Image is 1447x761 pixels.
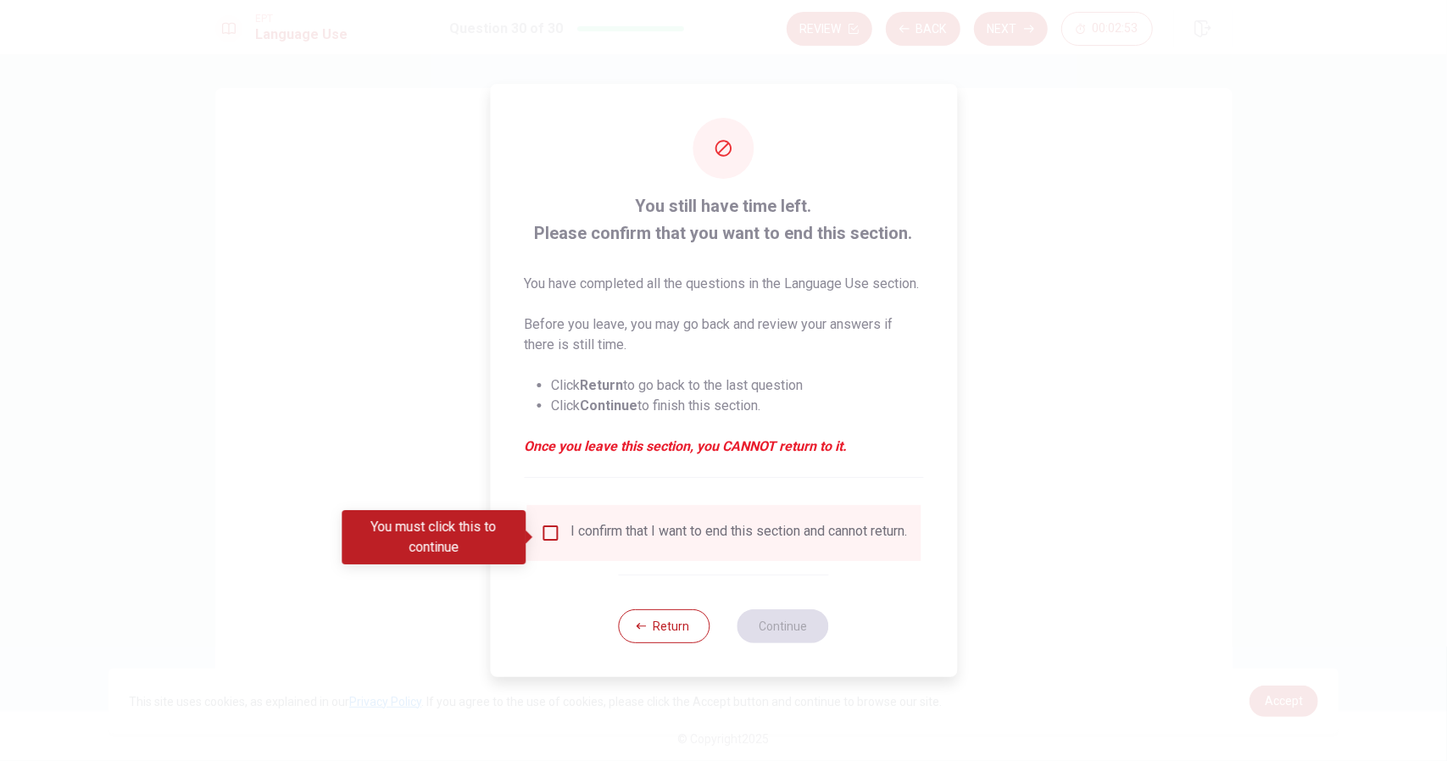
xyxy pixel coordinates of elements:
em: Once you leave this section, you CANNOT return to it. [524,436,923,457]
button: Return [619,609,710,643]
div: I confirm that I want to end this section and cannot return. [570,523,907,543]
li: Click to go back to the last question [551,375,923,396]
span: You must click this to continue [540,523,560,543]
div: You must click this to continue [342,510,526,564]
li: Click to finish this section. [551,396,923,416]
strong: Return [580,377,623,393]
p: You have completed all the questions in the Language Use section. [524,274,923,294]
p: Before you leave, you may go back and review your answers if there is still time. [524,314,923,355]
strong: Continue [580,397,637,414]
button: Continue [737,609,829,643]
span: You still have time left. Please confirm that you want to end this section. [524,192,923,247]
